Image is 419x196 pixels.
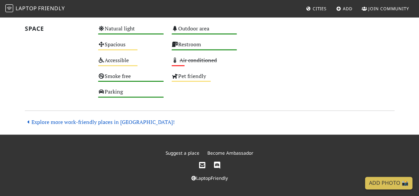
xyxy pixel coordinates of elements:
[207,150,253,156] a: Become Ambassador
[168,24,241,40] div: Outdoor area
[168,71,241,87] div: Pet friendly
[94,71,168,87] div: Smoke free
[334,3,355,15] a: Add
[94,40,168,56] div: Spacious
[5,3,65,15] a: LaptopFriendly LaptopFriendly
[359,3,412,15] a: Join Community
[191,175,228,181] a: LaptopFriendly
[25,118,175,126] a: Explore more work-friendly places in [GEOGRAPHIC_DATA]!
[166,150,199,156] a: Suggest a place
[38,5,65,12] span: Friendly
[25,25,90,32] h2: Space
[313,6,327,12] span: Cities
[16,5,37,12] span: Laptop
[94,87,168,103] div: Parking
[303,3,329,15] a: Cities
[368,6,409,12] span: Join Community
[168,40,241,56] div: Restroom
[94,56,168,71] div: Accessible
[180,57,217,64] s: Air conditioned
[343,6,352,12] span: Add
[5,4,13,12] img: LaptopFriendly
[94,24,168,40] div: Natural light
